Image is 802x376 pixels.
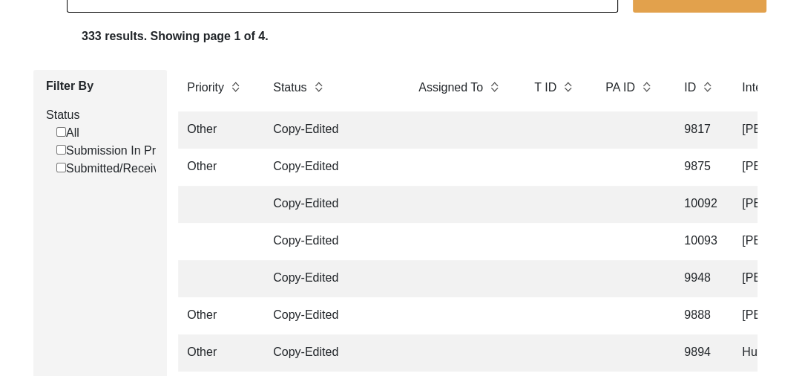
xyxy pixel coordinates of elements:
[675,297,721,334] td: 9888
[605,79,635,97] label: PA ID
[702,79,712,95] img: sort-button.png
[264,149,398,186] td: Copy-Edited
[675,260,721,297] td: 9948
[489,79,499,95] img: sort-button.png
[675,111,721,149] td: 9817
[418,79,483,97] label: Assigned To
[264,334,398,372] td: Copy-Edited
[46,77,156,95] label: Filter By
[273,79,306,97] label: Status
[56,142,191,160] label: Submission In Progress
[534,79,556,97] label: T ID
[187,79,224,97] label: Priority
[178,297,252,334] td: Other
[264,111,398,149] td: Copy-Edited
[264,223,398,260] td: Copy-Edited
[178,111,252,149] td: Other
[264,260,398,297] td: Copy-Edited
[562,79,573,95] img: sort-button.png
[178,334,252,372] td: Other
[56,145,66,155] input: Submission In Progress
[56,160,172,178] label: Submitted/Received
[56,124,79,142] label: All
[675,334,721,372] td: 9894
[684,79,696,97] label: ID
[178,149,252,186] td: Other
[313,79,323,95] img: sort-button.png
[56,163,66,172] input: Submitted/Received
[675,186,721,223] td: 10092
[46,106,156,124] label: Status
[264,297,398,334] td: Copy-Edited
[264,186,398,223] td: Copy-Edited
[641,79,651,95] img: sort-button.png
[230,79,240,95] img: sort-button.png
[675,149,721,186] td: 9875
[56,127,66,137] input: All
[82,27,269,45] label: 333 results. Showing page 1 of 4.
[675,223,721,260] td: 10093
